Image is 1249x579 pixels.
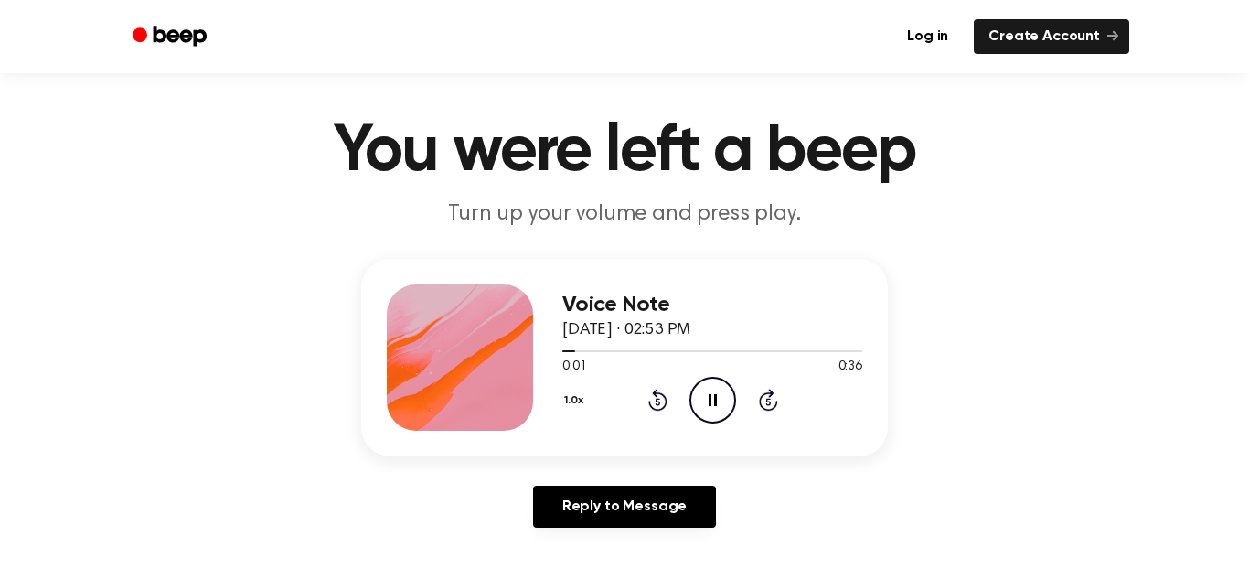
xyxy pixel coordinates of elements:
[562,293,862,317] h3: Voice Note
[562,385,591,416] button: 1.0x
[156,119,1093,185] h1: You were left a beep
[273,199,976,230] p: Turn up your volume and press play.
[892,19,963,54] a: Log in
[120,19,223,55] a: Beep
[974,19,1129,54] a: Create Account
[838,358,862,377] span: 0:36
[562,358,586,377] span: 0:01
[562,322,690,338] span: [DATE] · 02:53 PM
[533,486,716,528] a: Reply to Message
